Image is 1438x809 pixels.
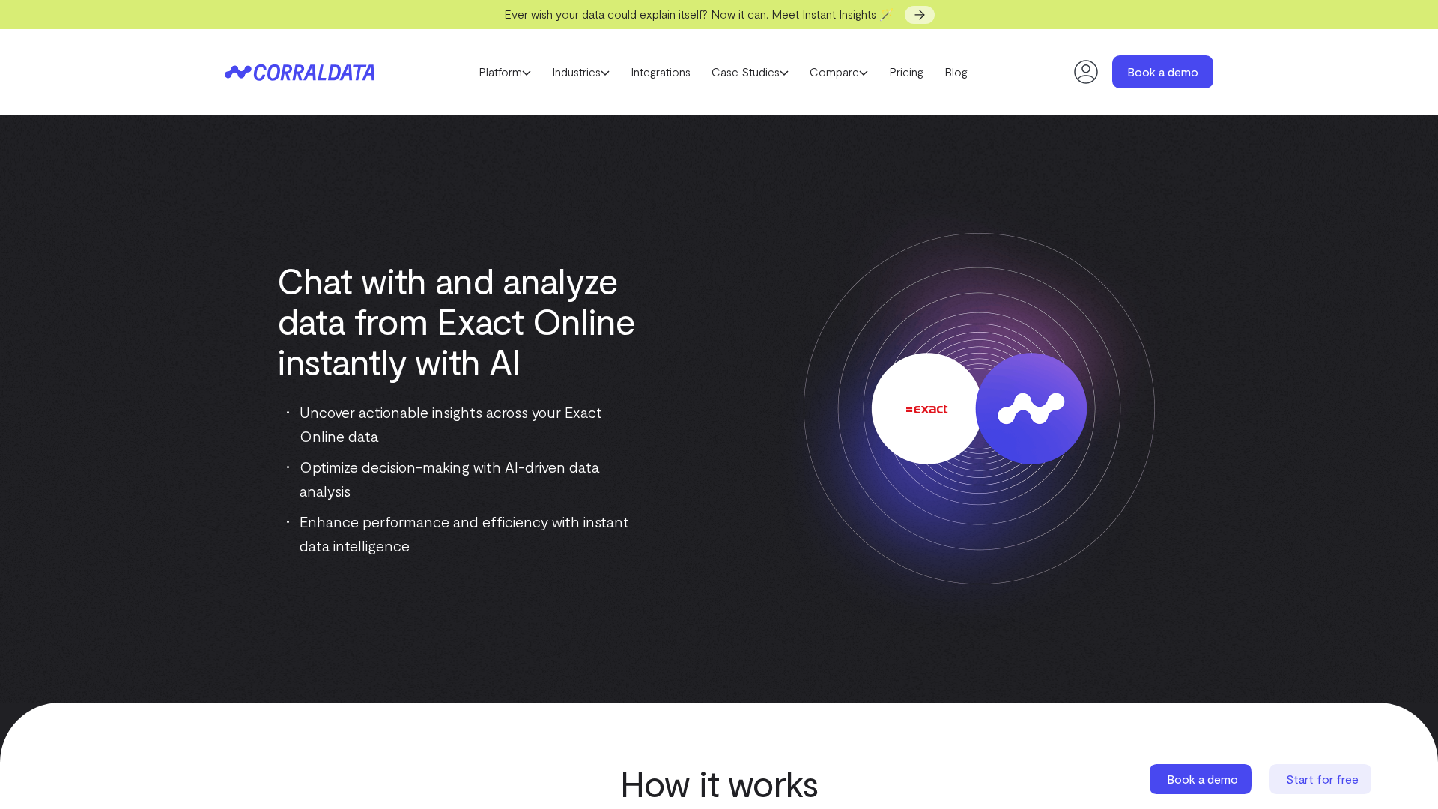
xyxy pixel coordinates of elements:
[277,260,640,381] h1: Chat with and analyze data from Exact Online instantly with AI
[287,400,640,448] li: Uncover actionable insights across your Exact Online data
[799,61,879,83] a: Compare
[1150,764,1255,794] a: Book a demo
[541,61,620,83] a: Industries
[287,455,640,503] li: Optimize decision-making with AI-driven data analysis
[620,61,701,83] a: Integrations
[934,61,978,83] a: Blog
[504,7,894,21] span: Ever wish your data could explain itself? Now it can. Meet Instant Insights 🪄
[1167,772,1238,786] span: Book a demo
[287,509,640,557] li: Enhance performance and efficiency with instant data intelligence
[461,763,977,803] h2: How it works
[468,61,541,83] a: Platform
[879,61,934,83] a: Pricing
[1286,772,1359,786] span: Start for free
[1269,764,1374,794] a: Start for free
[1112,55,1213,88] a: Book a demo
[701,61,799,83] a: Case Studies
